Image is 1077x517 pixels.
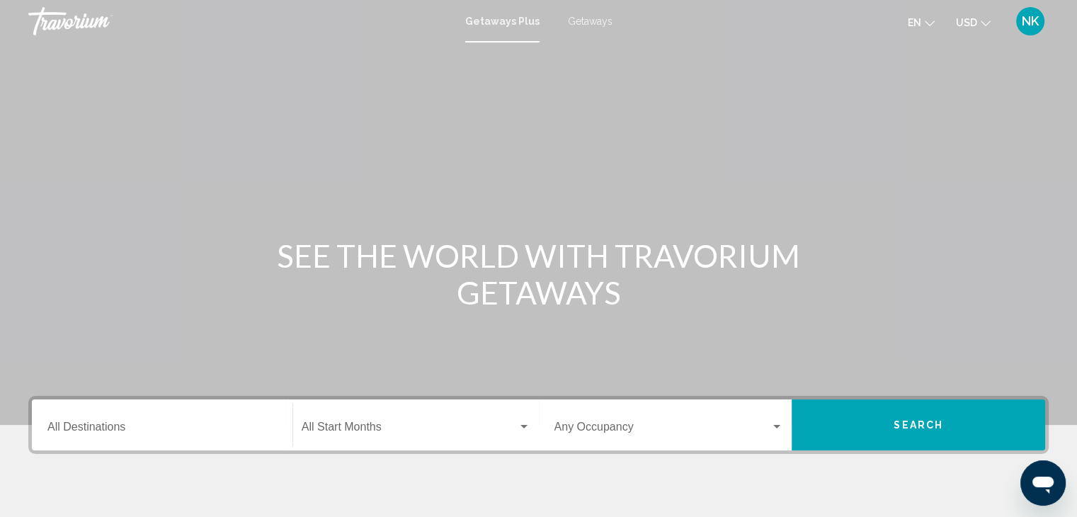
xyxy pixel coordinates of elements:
button: Search [792,399,1045,450]
a: Getaways [568,16,612,27]
a: Getaways Plus [465,16,540,27]
a: Travorium [28,7,451,35]
button: Change currency [956,12,991,33]
span: NK [1022,14,1039,28]
div: Search widget [32,399,1045,450]
iframe: Button to launch messaging window [1020,460,1066,506]
span: Search [894,420,943,431]
button: Change language [908,12,935,33]
button: User Menu [1012,6,1049,36]
h1: SEE THE WORLD WITH TRAVORIUM GETAWAYS [273,237,804,311]
span: USD [956,17,977,28]
span: en [908,17,921,28]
